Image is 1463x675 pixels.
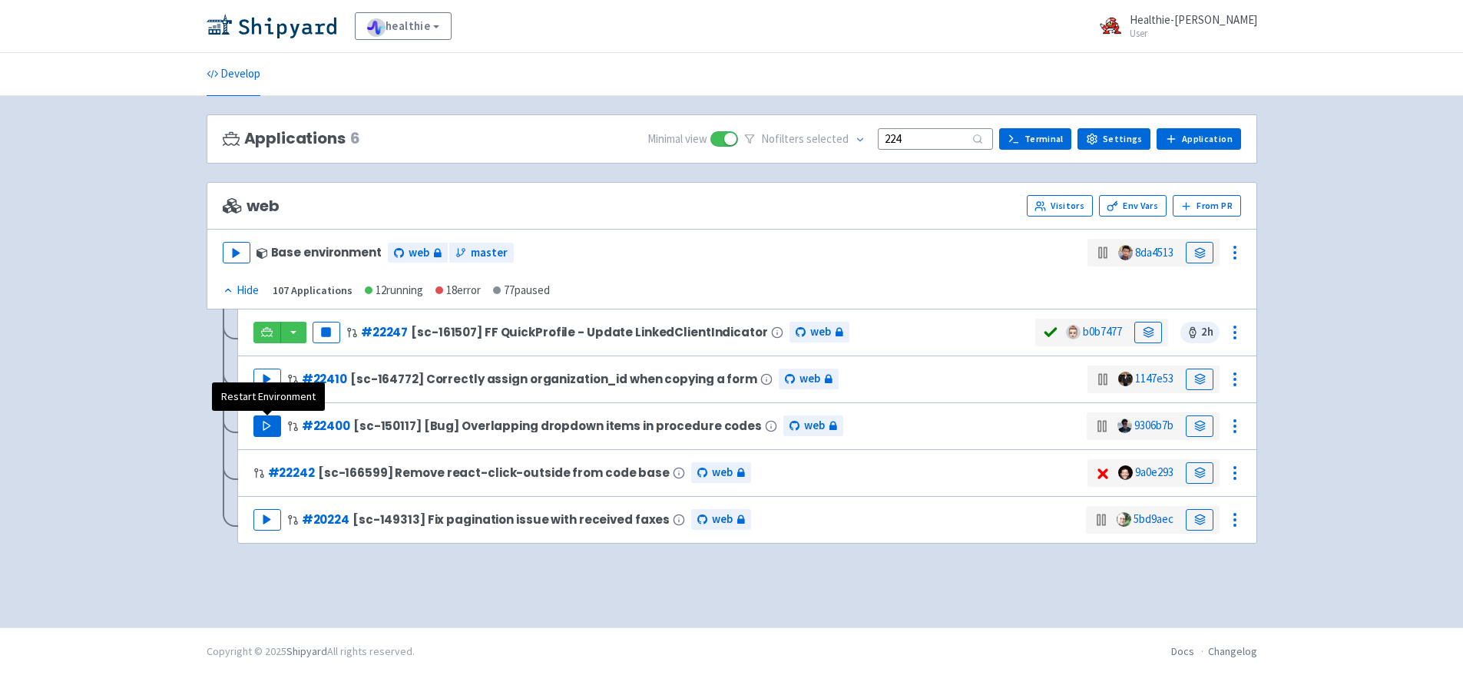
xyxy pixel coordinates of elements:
[999,128,1071,150] a: Terminal
[223,197,280,215] span: web
[1208,644,1257,658] a: Changelog
[223,242,250,263] button: Play
[1135,371,1173,385] a: 1147e53
[471,244,508,262] span: master
[207,644,415,660] div: Copyright © 2025 All rights reserved.
[435,282,481,299] div: 18 error
[806,131,849,146] span: selected
[804,417,825,435] span: web
[257,246,382,259] div: Base environment
[1135,245,1173,260] a: 8da4513
[1134,511,1173,526] a: 5bd9aec
[223,282,259,299] div: Hide
[1099,195,1167,217] a: Env Vars
[388,243,448,263] a: web
[411,326,767,339] span: [sc-161507] FF QuickProfile - Update LinkedClientIndicator
[1157,128,1240,150] a: Application
[761,131,849,148] span: No filter s
[223,282,260,299] button: Hide
[1130,12,1257,27] span: Healthie-[PERSON_NAME]
[302,418,350,434] a: #22400
[313,322,340,343] button: Pause
[1134,418,1173,432] a: 9306b7b
[207,14,336,38] img: Shipyard logo
[350,130,360,147] span: 6
[810,323,831,341] span: web
[365,282,423,299] div: 12 running
[253,415,281,437] button: Play
[1077,128,1150,150] a: Settings
[1027,195,1093,217] a: Visitors
[361,324,408,340] a: #22247
[712,464,733,481] span: web
[350,372,757,385] span: [sc-164772] Correctly assign organization_id when copying a form
[253,369,281,390] button: Play
[647,131,707,148] span: Minimal view
[1173,195,1241,217] button: From PR
[712,511,733,528] span: web
[353,513,670,526] span: [sc-149313] Fix pagination issue with received faxes
[286,644,327,658] a: Shipyard
[355,12,452,40] a: healthie
[268,465,315,481] a: #22242
[1180,322,1220,343] span: 2 h
[1171,644,1194,658] a: Docs
[409,244,429,262] span: web
[207,53,260,96] a: Develop
[878,128,993,149] input: Search...
[691,462,751,483] a: web
[253,509,281,531] button: Play
[302,511,349,528] a: #20224
[449,243,514,263] a: master
[318,466,670,479] span: [sc-166599] Remove react-click-outside from code base
[789,322,849,342] a: web
[223,130,360,147] h3: Applications
[493,282,550,299] div: 77 paused
[1130,28,1257,38] small: User
[783,415,843,436] a: web
[273,282,353,299] div: 107 Applications
[1083,324,1122,339] a: b0b7477
[691,509,751,530] a: web
[353,419,762,432] span: [sc-150117] [Bug] Overlapping dropdown items in procedure codes
[1090,14,1257,38] a: Healthie-[PERSON_NAME] User
[302,371,347,387] a: #22410
[1135,465,1173,479] a: 9a0e293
